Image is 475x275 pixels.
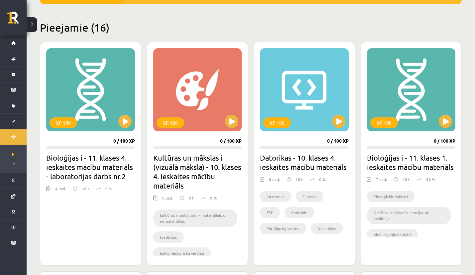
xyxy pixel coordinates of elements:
[153,247,211,259] li: kultūrvēsturiska vērtība
[189,195,194,201] p: 0 h
[367,207,451,224] li: Dzīvības izcelšanās teorijas un evolūcija
[46,153,135,181] h2: Bioloģijas i - 11. klases 4. ieskaites mācību materiāls - laboratorijas darbs nr.2
[367,153,456,172] h2: Bioloģijas i - 11. klases 1. ieskaites mācību materiāls
[311,223,343,234] li: Datu bāze
[269,176,280,186] div: 8 uzd.
[370,117,398,128] div: XP 100
[105,186,112,192] p: 0 %
[55,186,66,196] div: 4 uzd.
[7,12,27,28] a: Rīgas 1. Tālmācības vidusskola
[296,191,323,202] li: E-pasts
[319,176,326,182] p: 0 %
[153,153,242,190] h2: Kultūras un mākslas i (vizuālā māksla) - 10. klases 4. ieskaites mācību materiāls
[162,195,173,205] div: 9 uzd.
[153,231,184,243] li: tradīcijas
[263,117,291,128] div: XP 100
[296,176,303,182] p: 18 h
[260,223,306,234] li: Pārlūkprogramma
[260,207,280,218] li: FTP
[367,191,415,202] li: Ekoloģiskie faktori
[376,176,387,186] div: 7 uzd.
[285,207,314,218] li: Podraide
[210,195,217,201] p: 0 %
[82,186,90,192] p: 10 h
[260,153,349,172] h2: Datorikas - 10. klases 4. ieskaites mācību materiāls
[157,117,184,128] div: XP 100
[153,209,237,227] li: kultūras mantojums – materiālais un nemateriālais
[367,229,418,240] li: Vielu riņķojums dabā
[260,191,291,202] li: Internets
[426,176,435,182] p: 86 %
[50,117,77,128] div: XP 100
[403,176,411,182] p: 18 h
[40,21,462,34] h2: Pieejamie (16)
